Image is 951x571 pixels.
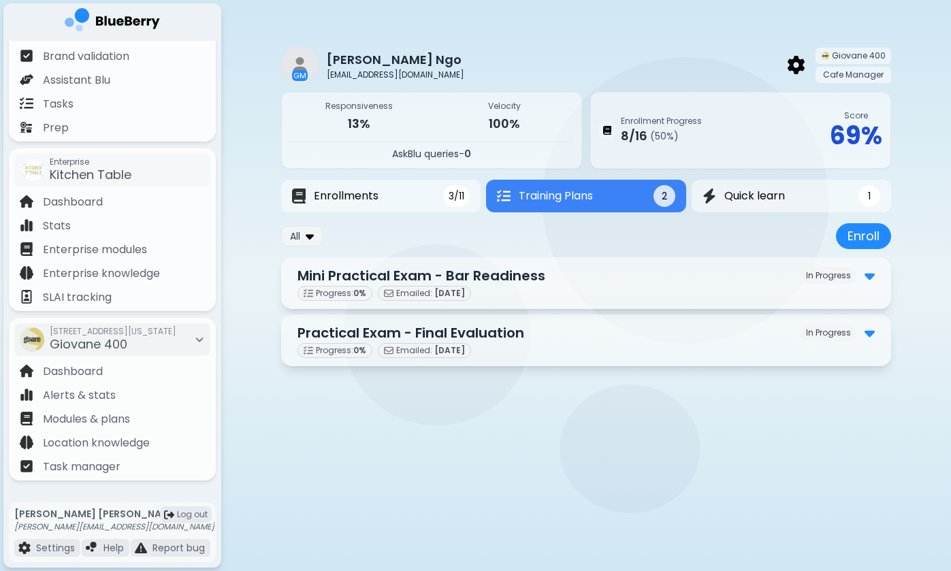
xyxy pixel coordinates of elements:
[43,48,129,65] p: Brand validation
[43,265,160,282] p: Enterprise knowledge
[43,194,103,210] p: Dashboard
[50,326,176,337] span: [STREET_ADDRESS][US_STATE]
[836,223,891,249] button: Enroll
[290,101,428,112] p: Responsiveness
[806,270,851,281] p: In Progress
[497,189,511,203] img: Training Plans
[20,242,33,256] img: file icon
[43,120,69,136] p: Prep
[316,345,366,356] span: Progress:
[86,542,98,554] img: file icon
[621,116,702,127] p: Enrollment Progress
[20,290,33,304] img: file icon
[50,166,131,183] span: Kitchen Table
[486,180,686,212] button: Training PlansTraining Plans2
[821,52,829,60] img: company thumbnail
[14,521,214,532] p: [PERSON_NAME][EMAIL_ADDRESS][DOMAIN_NAME]
[290,148,573,160] p: -
[464,147,471,161] span: 0
[692,180,891,212] button: Quick learnQuick learn1
[20,459,33,473] img: file icon
[806,327,851,338] p: In Progress
[396,344,432,356] span: Emailed:
[281,46,319,84] img: restaurant
[290,230,300,242] span: All
[22,159,44,181] img: company thumbnail
[50,157,131,167] span: Enterprise
[292,189,306,204] img: Enrollments
[20,388,33,402] img: file icon
[43,435,150,451] p: Location knowledge
[20,412,33,425] img: file icon
[43,289,112,306] p: SLAI tracking
[43,96,74,112] p: Tasks
[304,289,313,298] img: progress
[327,50,462,69] p: [PERSON_NAME] Ngo
[281,180,481,212] button: EnrollmentsEnrollments3/11
[135,542,147,554] img: file icon
[384,346,393,355] img: email
[177,509,208,520] span: Log out
[20,49,33,63] img: file icon
[20,218,33,232] img: file icon
[662,190,667,202] span: 2
[519,188,593,204] span: Training Plans
[43,387,116,404] p: Alerts & stats
[621,127,647,146] p: 8 / 16
[43,363,103,380] p: Dashboard
[297,265,545,286] p: Mini Practical Exam - Bar Readiness
[434,344,465,356] span: [DATE]
[650,130,679,142] span: ( 50 %)
[65,8,160,36] img: company logo
[314,188,378,204] span: Enrollments
[290,114,428,133] p: 13%
[20,97,33,110] img: file icon
[703,189,716,204] img: Quick learn
[392,147,459,161] span: AskBlu queries
[830,121,882,151] p: 69 %
[20,73,33,86] img: file icon
[865,267,875,284] img: expand
[353,344,366,356] span: 0 %
[50,336,127,353] span: Giovane 400
[36,542,75,554] p: Settings
[832,50,886,61] span: Giovane 400
[868,190,871,202] span: 1
[43,459,120,475] p: Task manager
[724,188,785,204] span: Quick learn
[20,195,33,208] img: file icon
[830,110,882,121] p: Score
[436,101,573,112] p: Velocity
[384,289,393,298] img: email
[297,323,524,343] p: Practical Exam - Final Evaluation
[43,411,130,427] p: Modules & plans
[152,542,205,554] p: Report bug
[865,324,875,342] img: expand
[353,287,366,299] span: 0 %
[306,229,314,242] img: dropdown
[43,242,147,258] p: Enterprise modules
[20,266,33,280] img: file icon
[788,56,805,74] img: back arrow
[396,287,432,299] span: Emailed:
[436,114,573,133] p: 100%
[304,346,313,355] img: progress
[449,190,464,202] span: 3/11
[327,69,472,80] p: [EMAIL_ADDRESS][DOMAIN_NAME]
[14,508,214,520] p: [PERSON_NAME] [PERSON_NAME]
[20,364,33,378] img: file icon
[293,71,306,80] p: GM
[43,218,71,234] p: Stats
[164,510,174,520] img: logout
[20,120,33,134] img: file icon
[603,126,611,135] img: Enrollment Progress
[43,72,110,88] p: Assistant Blu
[18,542,31,554] img: file icon
[20,436,33,449] img: file icon
[434,287,465,299] span: [DATE]
[20,327,44,352] img: company thumbnail
[316,288,366,299] span: Progress:
[103,542,124,554] p: Help
[816,67,891,83] div: Cafe Manager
